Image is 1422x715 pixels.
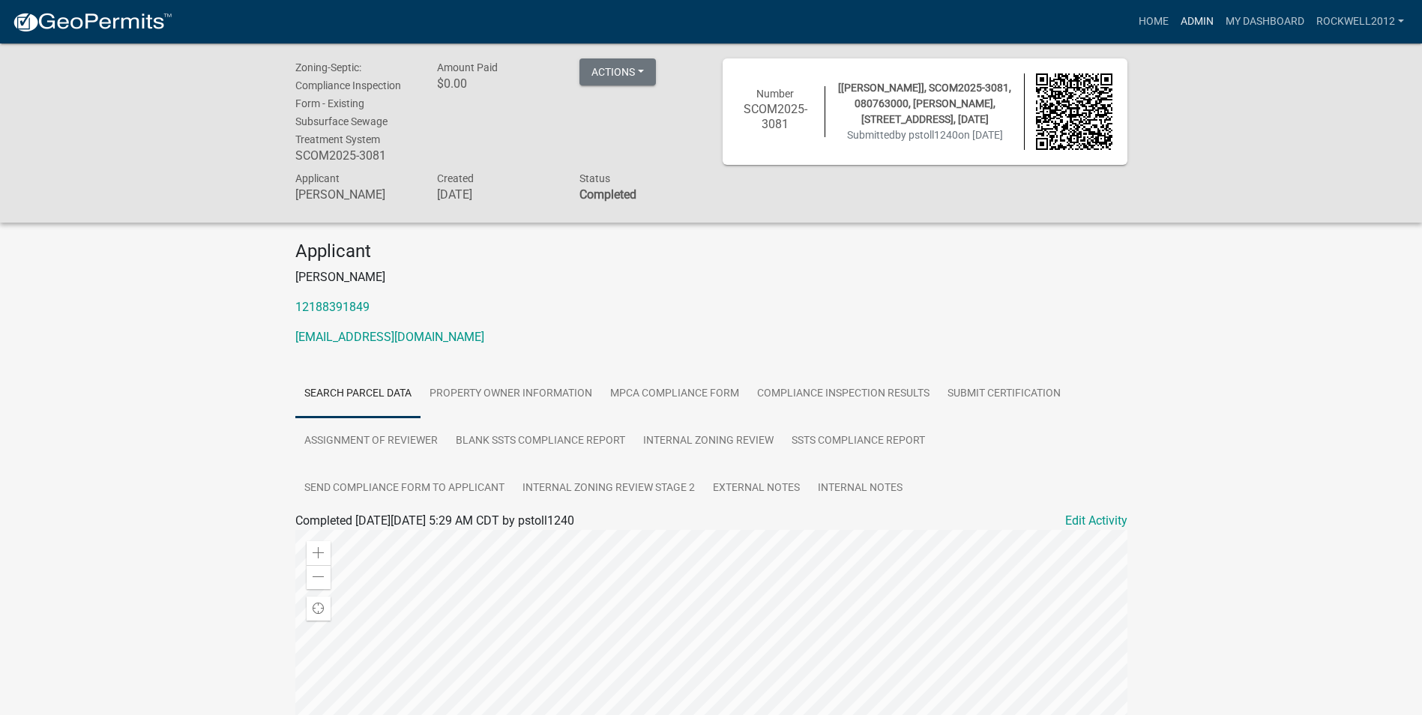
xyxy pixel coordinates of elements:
span: Zoning-Septic: Compliance Inspection Form - Existing Subsurface Sewage Treatment System [295,61,401,145]
a: Internal Zoning Review Stage 2 [513,465,704,513]
a: Submit Certification [939,370,1070,418]
span: by pstoll1240 [895,129,958,141]
span: Applicant [295,172,340,184]
a: My Dashboard [1220,7,1310,36]
a: Blank SSTS Compliance Report [447,417,634,465]
span: Number [756,88,794,100]
strong: Completed [579,187,636,202]
h6: [DATE] [437,187,557,202]
div: Zoom out [307,565,331,589]
a: Search Parcel Data [295,370,421,418]
span: [[PERSON_NAME]], SCOM2025-3081, 080763000, [PERSON_NAME], [STREET_ADDRESS], [DATE] [838,82,1011,125]
a: Internal Zoning Review [634,417,783,465]
a: Edit Activity [1065,512,1127,530]
span: Completed [DATE][DATE] 5:29 AM CDT by pstoll1240 [295,513,574,528]
h6: $0.00 [437,76,557,91]
a: MPCA Compliance Form [601,370,748,418]
a: [EMAIL_ADDRESS][DOMAIN_NAME] [295,330,484,344]
a: Compliance Inspection Results [748,370,939,418]
div: Zoom in [307,541,331,565]
a: Rockwell2012 [1310,7,1410,36]
span: Amount Paid [437,61,498,73]
span: Status [579,172,610,184]
a: Property Owner Information [421,370,601,418]
a: Home [1133,7,1175,36]
a: Send Compliance Form to Applicant [295,465,513,513]
a: External Notes [704,465,809,513]
p: [PERSON_NAME] [295,268,1127,286]
a: SSTS Compliance Report [783,417,934,465]
img: QR code [1036,73,1112,150]
a: Admin [1175,7,1220,36]
h6: SCOM2025-3081 [738,102,814,130]
div: Find my location [307,597,331,621]
span: Submitted on [DATE] [847,129,1003,141]
button: Actions [579,58,656,85]
h6: [PERSON_NAME] [295,187,415,202]
h4: Applicant [295,241,1127,262]
h6: SCOM2025-3081 [295,148,415,163]
span: Created [437,172,474,184]
a: 12188391849 [295,300,370,314]
a: Internal Notes [809,465,912,513]
a: Assignment of Reviewer [295,417,447,465]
